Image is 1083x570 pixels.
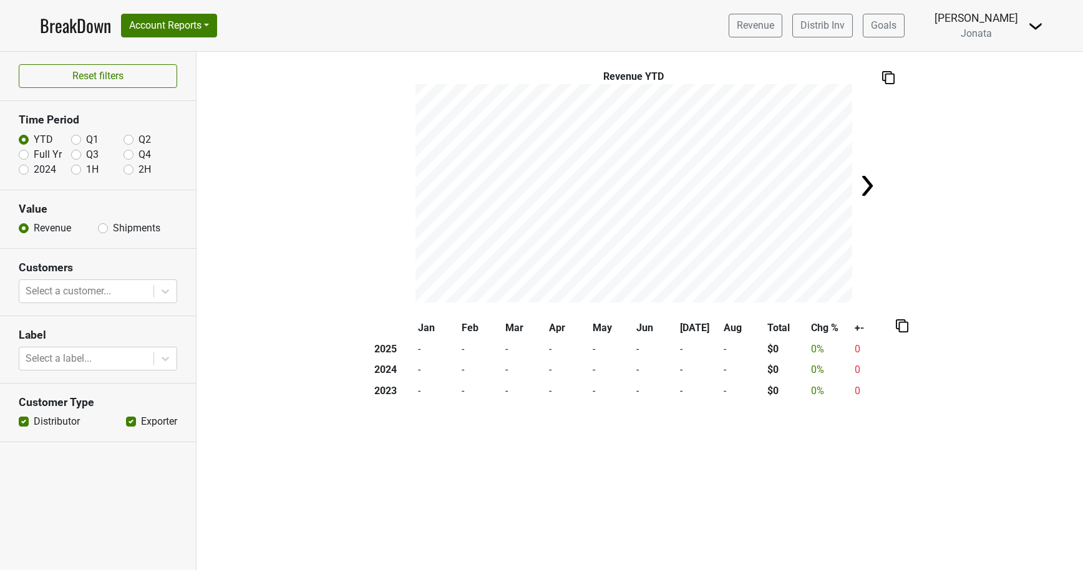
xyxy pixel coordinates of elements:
[372,360,415,381] th: 2024
[546,380,590,402] td: -
[19,396,177,409] h3: Customer Type
[852,339,896,360] td: 0
[590,317,634,339] th: May
[86,132,99,147] label: Q1
[138,132,151,147] label: Q2
[415,339,459,360] td: -
[852,360,896,381] td: 0
[372,380,415,402] th: 2023
[546,339,590,360] td: -
[86,147,99,162] label: Q3
[415,317,459,339] th: Jan
[765,317,809,339] th: Total
[634,380,677,402] td: -
[86,162,99,177] label: 1H
[503,380,546,402] td: -
[765,380,809,402] th: $0
[19,114,177,127] h3: Time Period
[34,414,80,429] label: Distributor
[546,360,590,381] td: -
[729,14,782,37] a: Revenue
[19,64,177,88] button: Reset filters
[590,339,634,360] td: -
[1028,19,1043,34] img: Dropdown Menu
[721,380,765,402] td: -
[852,380,896,402] td: 0
[809,317,852,339] th: Chg %
[590,380,634,402] td: -
[677,339,721,360] td: -
[459,360,503,381] td: -
[40,12,111,39] a: BreakDown
[415,69,852,84] div: Revenue YTD
[634,317,677,339] th: Jun
[590,360,634,381] td: -
[19,203,177,216] h3: Value
[141,414,177,429] label: Exporter
[721,339,765,360] td: -
[852,317,896,339] th: +-
[503,317,546,339] th: Mar
[721,360,765,381] td: -
[765,339,809,360] th: $0
[459,380,503,402] td: -
[121,14,217,37] button: Account Reports
[415,360,459,381] td: -
[882,71,895,84] img: Copy to clipboard
[677,360,721,381] td: -
[459,339,503,360] td: -
[634,360,677,381] td: -
[34,162,56,177] label: 2024
[809,339,852,360] td: 0 %
[503,360,546,381] td: -
[19,261,177,274] h3: Customers
[34,132,53,147] label: YTD
[935,10,1018,26] div: [PERSON_NAME]
[896,319,908,332] img: Copy to clipboard
[792,14,853,37] a: Distrib Inv
[863,14,905,37] a: Goals
[721,317,765,339] th: Aug
[34,147,62,162] label: Full Yr
[459,317,503,339] th: Feb
[138,147,151,162] label: Q4
[372,339,415,360] th: 2025
[961,27,992,39] span: Jonata
[855,173,880,198] img: Arrow right
[113,221,160,236] label: Shipments
[809,360,852,381] td: 0 %
[809,380,852,402] td: 0 %
[677,317,721,339] th: [DATE]
[677,380,721,402] td: -
[765,360,809,381] th: $0
[634,339,677,360] td: -
[546,317,590,339] th: Apr
[19,329,177,342] h3: Label
[415,380,459,402] td: -
[503,339,546,360] td: -
[34,221,71,236] label: Revenue
[138,162,151,177] label: 2H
